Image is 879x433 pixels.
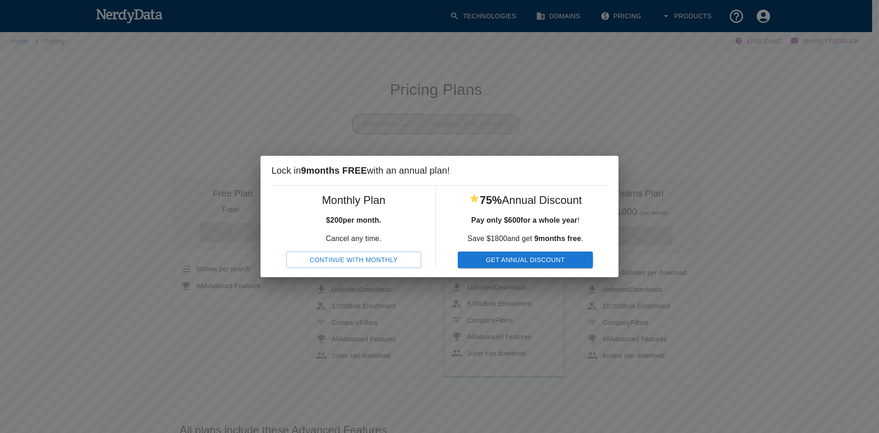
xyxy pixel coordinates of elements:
b: Pay only $ 600 for a whole year [471,216,577,224]
h5: Annual Discount [458,193,593,208]
b: $ 200 per month. [326,216,381,224]
p: Save $ 1800 and get . [458,233,593,244]
button: Continue With Monthly [286,252,421,269]
p: Cancel any time. [286,233,421,244]
h2: Lock in with an annual plan! [260,156,619,185]
iframe: Drift Widget Chat Controller [833,368,868,403]
button: Get Annual Discount [458,252,593,269]
p: ! [458,215,593,226]
b: 9 months free [534,235,581,242]
b: 9 months FREE [301,165,367,175]
b: 75% [480,194,502,206]
h5: Monthly Plan [286,193,421,208]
